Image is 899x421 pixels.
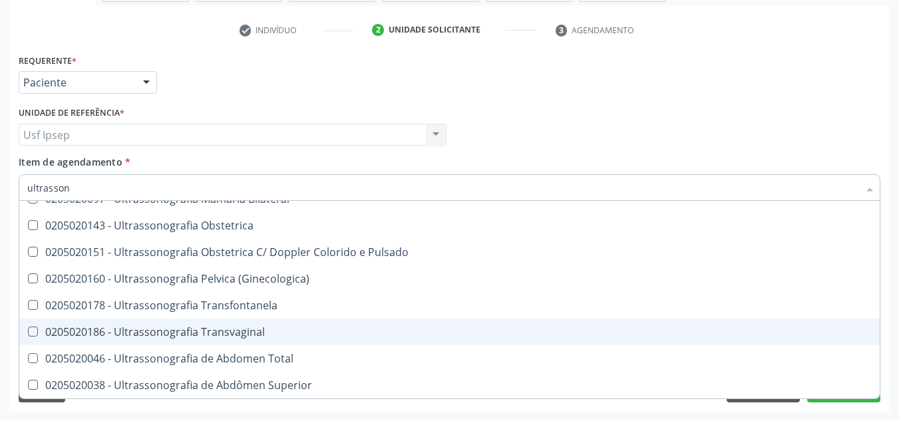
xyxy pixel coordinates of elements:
div: 0205020160 - Ultrassonografia Pelvica (Ginecologica) [27,273,872,284]
input: Buscar por procedimentos [27,174,858,201]
div: 0205020143 - Ultrassonografia Obstetrica [27,220,872,231]
div: 0205020186 - Ultrassonografia Transvaginal [27,327,872,337]
span: Paciente [23,76,130,89]
div: 0205020151 - Ultrassonografia Obstetrica C/ Doppler Colorido e Pulsado [27,247,872,257]
div: Unidade solicitante [389,24,480,36]
div: 2 [372,24,384,36]
label: Requerente [19,51,77,71]
span: Item de agendamento [19,156,122,168]
div: 0205020038 - Ultrassonografia de Abdômen Superior [27,380,872,390]
label: Unidade de referência [19,103,124,124]
div: 0205020046 - Ultrassonografia de Abdomen Total [27,353,872,364]
div: 0205020178 - Ultrassonografia Transfontanela [27,300,872,311]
